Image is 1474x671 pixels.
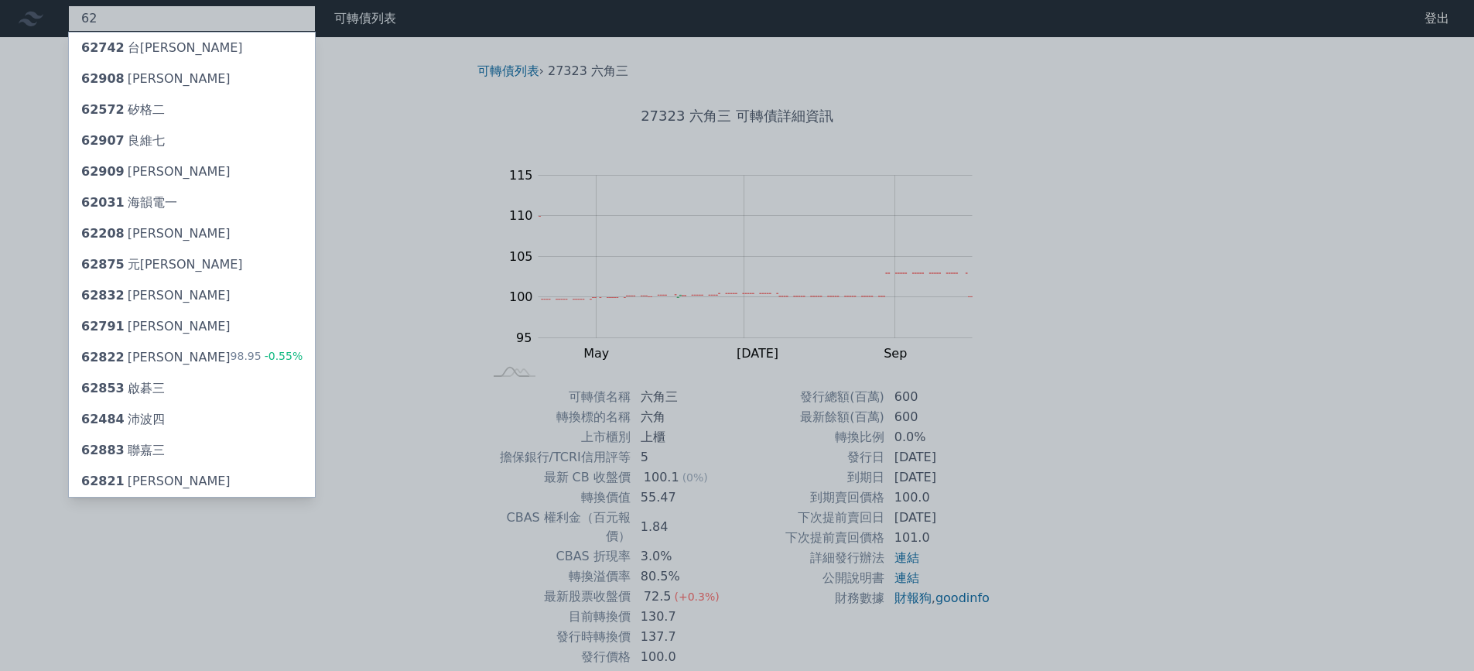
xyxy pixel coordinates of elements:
div: [PERSON_NAME] [81,472,231,491]
div: [PERSON_NAME] [81,348,231,367]
div: 元[PERSON_NAME] [81,255,243,274]
a: 62822[PERSON_NAME] 98.95-0.55% [69,342,315,373]
div: [PERSON_NAME] [81,317,231,336]
a: 62908[PERSON_NAME] [69,63,315,94]
a: 62031海韻電一 [69,187,315,218]
div: 海韻電一 [81,193,177,212]
span: 62031 [81,195,125,210]
div: 台[PERSON_NAME] [81,39,243,57]
div: [PERSON_NAME] [81,224,231,243]
div: 良維七 [81,132,165,150]
a: 62909[PERSON_NAME] [69,156,315,187]
div: 沛波四 [81,410,165,429]
a: 62791[PERSON_NAME] [69,311,315,342]
span: 62572 [81,102,125,117]
div: 啟碁三 [81,379,165,398]
div: 98.95 [231,348,303,367]
span: 62883 [81,443,125,457]
a: 62572矽格二 [69,94,315,125]
span: 62484 [81,412,125,426]
span: 62908 [81,71,125,86]
a: 62832[PERSON_NAME] [69,280,315,311]
a: 62883聯嘉三 [69,435,315,466]
span: 62821 [81,474,125,488]
span: 62832 [81,288,125,303]
span: -0.55% [262,350,303,362]
div: 矽格二 [81,101,165,119]
span: 62853 [81,381,125,395]
span: 62208 [81,226,125,241]
a: 62907良維七 [69,125,315,156]
div: [PERSON_NAME] [81,286,231,305]
div: [PERSON_NAME] [81,163,231,181]
a: 62821[PERSON_NAME] [69,466,315,497]
a: 62208[PERSON_NAME] [69,218,315,249]
span: 62875 [81,257,125,272]
span: 62909 [81,164,125,179]
span: 62791 [81,319,125,334]
div: 聯嘉三 [81,441,165,460]
a: 62484沛波四 [69,404,315,435]
a: 62853啟碁三 [69,373,315,404]
a: 62875元[PERSON_NAME] [69,249,315,280]
span: 62822 [81,350,125,365]
div: [PERSON_NAME] [81,70,231,88]
span: 62907 [81,133,125,148]
a: 62742台[PERSON_NAME] [69,33,315,63]
span: 62742 [81,40,125,55]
